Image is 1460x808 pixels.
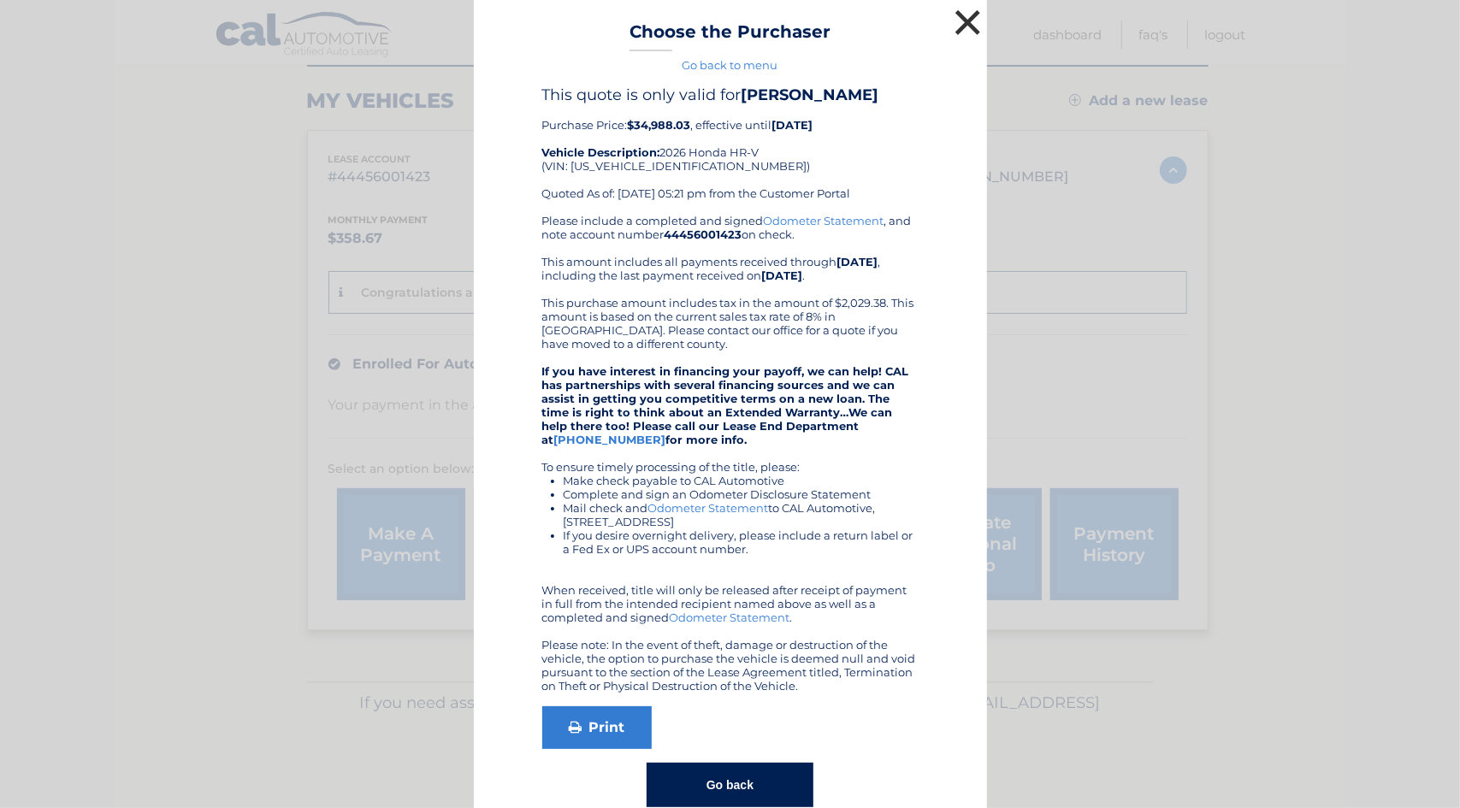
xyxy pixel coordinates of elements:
[564,501,919,528] li: Mail check and to CAL Automotive, [STREET_ADDRESS]
[542,364,909,446] strong: If you have interest in financing your payoff, we can help! CAL has partnerships with several fin...
[665,227,742,241] b: 44456001423
[564,528,919,556] li: If you desire overnight delivery, please include a return label or a Fed Ex or UPS account number.
[542,86,919,214] div: Purchase Price: , effective until 2026 Honda HR-V (VIN: [US_VEHICLE_IDENTIFICATION_NUMBER]) Quote...
[554,433,666,446] a: [PHONE_NUMBER]
[683,58,778,72] a: Go back to menu
[764,214,884,227] a: Odometer Statement
[648,501,769,515] a: Odometer Statement
[772,118,813,132] b: [DATE]
[542,145,660,159] strong: Vehicle Description:
[542,214,919,693] div: Please include a completed and signed , and note account number on check. This amount includes al...
[564,487,919,501] li: Complete and sign an Odometer Disclosure Statement
[670,610,790,624] a: Odometer Statement
[542,86,919,104] h4: This quote is only valid for
[837,255,878,268] b: [DATE]
[762,268,803,282] b: [DATE]
[647,763,813,807] button: Go back
[542,706,652,749] a: Print
[951,5,985,39] button: ×
[564,474,919,487] li: Make check payable to CAL Automotive
[742,86,879,104] b: [PERSON_NAME]
[628,118,691,132] b: $34,988.03
[630,21,830,51] h3: Choose the Purchaser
